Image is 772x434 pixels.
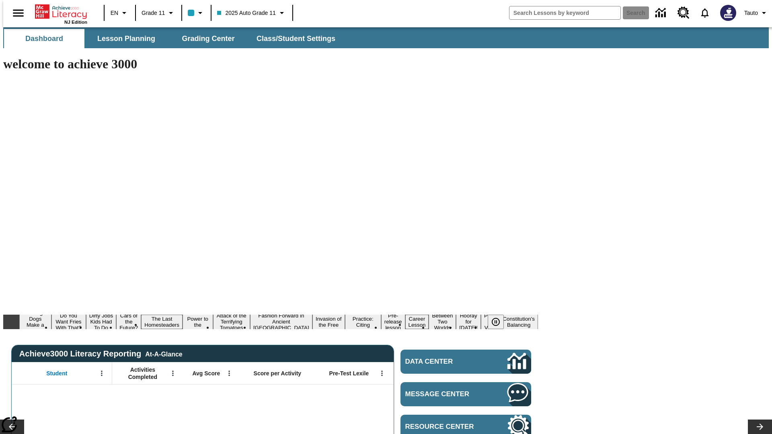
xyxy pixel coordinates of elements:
[429,311,456,332] button: Slide 13 Between Two Worlds
[509,6,620,19] input: search field
[213,311,250,332] button: Slide 7 Attack of the Terrifying Tomatoes
[499,309,538,335] button: Slide 16 The Constitution's Balancing Act
[116,366,169,381] span: Activities Completed
[376,367,388,379] button: Open Menu
[400,350,531,374] a: Data Center
[673,2,694,24] a: Resource Center, Will open in new tab
[51,311,86,332] button: Slide 2 Do You Want Fries With That?
[19,309,51,335] button: Slide 1 Diving Dogs Make a Splash
[182,34,234,43] span: Grading Center
[96,367,108,379] button: Open Menu
[217,9,275,17] span: 2025 Auto Grade 11
[720,5,736,21] img: Avatar
[192,370,220,377] span: Avg Score
[257,34,335,43] span: Class/Student Settings
[145,349,182,358] div: At-A-Glance
[3,57,538,72] h1: welcome to achieve 3000
[4,29,84,48] button: Dashboard
[25,34,63,43] span: Dashboard
[481,311,499,332] button: Slide 15 Point of View
[107,6,133,20] button: Language: EN, Select a language
[214,6,289,20] button: Class: 2025 Auto Grade 11, Select your class
[488,315,504,329] button: Pause
[35,3,87,25] div: Home
[741,6,772,20] button: Profile/Settings
[651,2,673,24] a: Data Center
[223,367,235,379] button: Open Menu
[405,390,483,398] span: Message Center
[329,370,369,377] span: Pre-Test Lexile
[3,29,343,48] div: SubNavbar
[405,358,480,366] span: Data Center
[715,2,741,23] button: Select a new avatar
[97,34,155,43] span: Lesson Planning
[46,370,67,377] span: Student
[86,29,166,48] button: Lesson Planning
[254,370,302,377] span: Score per Activity
[694,2,715,23] a: Notifications
[142,9,165,17] span: Grade 11
[86,311,117,332] button: Slide 3 Dirty Jobs Kids Had To Do
[138,6,179,20] button: Grade: Grade 11, Select a grade
[185,6,208,20] button: Class color is light blue. Change class color
[19,349,183,358] span: Achieve3000 Literacy Reporting
[168,29,248,48] button: Grading Center
[488,315,512,329] div: Pause
[111,9,118,17] span: EN
[3,27,769,48] div: SubNavbar
[6,1,30,25] button: Open side menu
[312,309,345,335] button: Slide 9 The Invasion of the Free CD
[167,367,179,379] button: Open Menu
[35,4,87,20] a: Home
[116,311,141,332] button: Slide 4 Cars of the Future?
[405,423,483,431] span: Resource Center
[345,309,381,335] button: Slide 10 Mixed Practice: Citing Evidence
[183,309,213,335] button: Slide 6 Solar Power to the People
[400,382,531,406] a: Message Center
[456,311,481,332] button: Slide 14 Hooray for Constitution Day!
[748,420,772,434] button: Lesson carousel, Next
[744,9,758,17] span: Tauto
[405,315,429,329] button: Slide 12 Career Lesson
[64,20,87,25] span: NJ Edition
[141,315,183,329] button: Slide 5 The Last Homesteaders
[250,311,312,332] button: Slide 8 Fashion Forward in Ancient Rome
[250,29,342,48] button: Class/Student Settings
[381,311,405,332] button: Slide 11 Pre-release lesson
